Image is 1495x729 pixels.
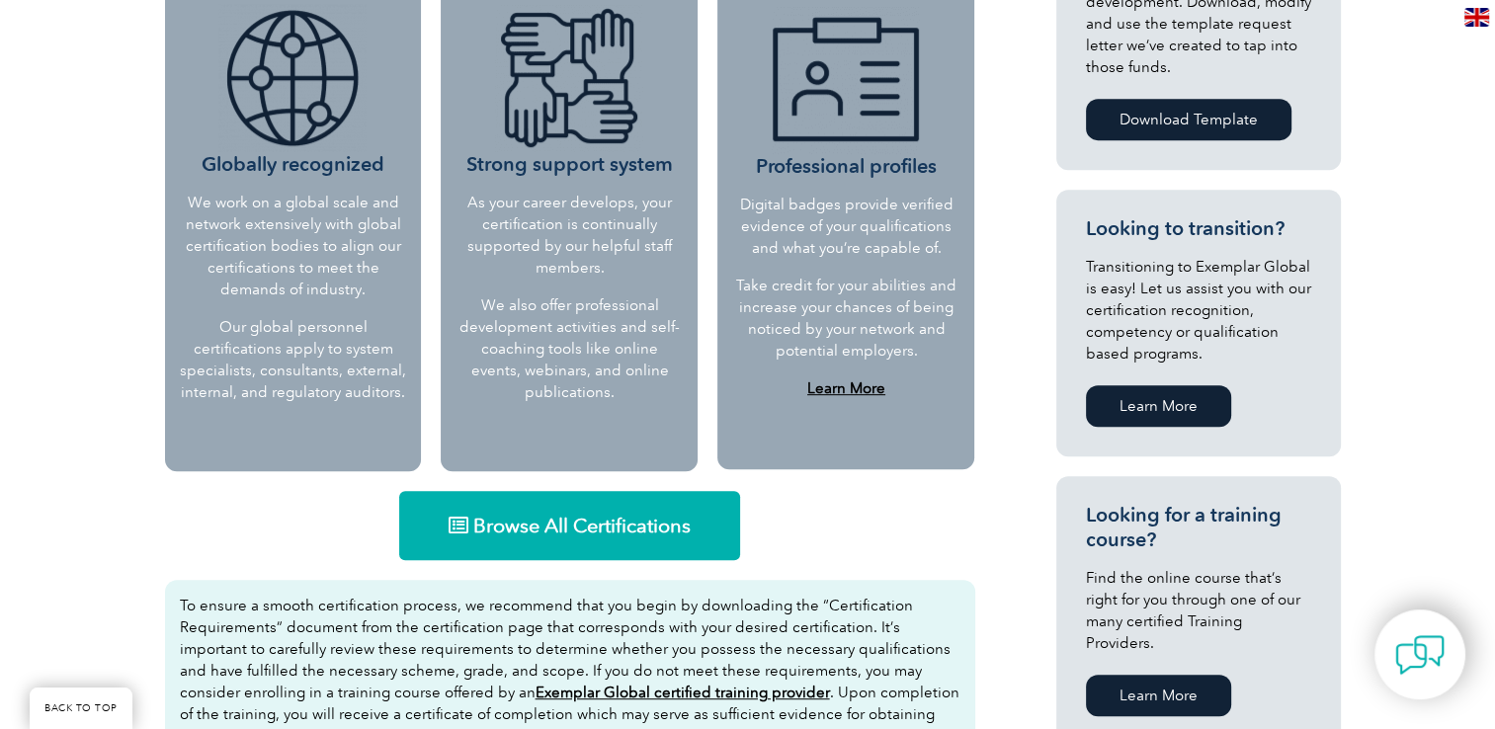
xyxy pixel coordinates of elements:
h3: Globally recognized [180,4,407,177]
a: Learn More [1086,385,1231,427]
h3: Professional profiles [734,6,957,179]
a: Learn More [1086,675,1231,716]
a: Browse All Certifications [399,491,740,560]
a: Learn More [807,379,885,397]
a: Exemplar Global certified training provider [536,684,830,701]
p: As your career develops, your certification is continually supported by our helpful staff members. [456,192,683,279]
a: BACK TO TOP [30,688,132,729]
span: Browse All Certifications [473,516,691,535]
p: Transitioning to Exemplar Global is easy! Let us assist you with our certification recognition, c... [1086,256,1311,364]
p: We work on a global scale and network extensively with global certification bodies to align our c... [180,192,407,300]
h3: Strong support system [456,4,683,177]
h3: Looking for a training course? [1086,503,1311,552]
p: Take credit for your abilities and increase your chances of being noticed by your network and pot... [734,275,957,362]
p: Digital badges provide verified evidence of your qualifications and what you’re capable of. [734,194,957,259]
p: We also offer professional development activities and self-coaching tools like online events, web... [456,294,683,403]
p: Find the online course that’s right for you through one of our many certified Training Providers. [1086,567,1311,654]
p: Our global personnel certifications apply to system specialists, consultants, external, internal,... [180,316,407,403]
h3: Looking to transition? [1086,216,1311,241]
img: contact-chat.png [1395,630,1445,680]
img: en [1464,8,1489,27]
a: Download Template [1086,99,1291,140]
